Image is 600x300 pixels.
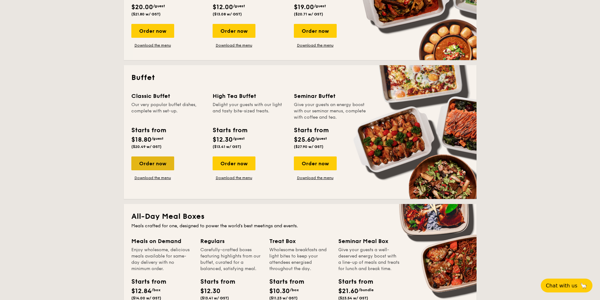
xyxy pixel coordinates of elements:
div: Order now [294,156,337,170]
span: $12.84 [131,287,151,295]
div: Meals on Demand [131,237,193,246]
span: $12.30 [213,136,233,144]
div: Seminar Buffet [294,92,368,100]
span: /guest [233,136,245,141]
div: Give your guests a well-deserved energy boost with a line-up of meals and treats for lunch and br... [338,247,400,272]
button: Chat with us🦙 [541,279,592,292]
div: Enjoy wholesome, delicious meals available for same-day delivery with no minimum order. [131,247,193,272]
span: /guest [151,136,163,141]
span: /guest [153,4,165,8]
span: ($20.71 w/ GST) [294,12,323,16]
div: Classic Buffet [131,92,205,100]
div: Starts from [269,277,298,286]
span: Chat with us [546,283,577,289]
div: Our very popular buffet dishes, complete with set-up. [131,102,205,121]
span: $19.00 [294,3,314,11]
span: ($13.41 w/ GST) [213,144,241,149]
div: Order now [131,24,174,38]
div: Treat Box [269,237,331,246]
div: Order now [213,156,255,170]
div: Wholesome breakfasts and light bites to keep your attendees energised throughout the day. [269,247,331,272]
span: $12.30 [200,287,220,295]
div: Starts from [338,277,367,286]
div: Order now [294,24,337,38]
span: ($27.90 w/ GST) [294,144,323,149]
span: $18.80 [131,136,151,144]
div: Seminar Meal Box [338,237,400,246]
div: Give your guests an energy boost with our seminar menus, complete with coffee and tea. [294,102,368,121]
div: Starts from [131,126,166,135]
div: Carefully-crafted boxes featuring highlights from our buffet, curated for a balanced, satisfying ... [200,247,262,272]
span: ($20.49 w/ GST) [131,144,162,149]
span: 🦙 [580,282,587,289]
span: $21.60 [338,287,358,295]
span: $12.00 [213,3,233,11]
a: Download the menu [213,175,255,180]
span: /guest [314,4,326,8]
a: Download the menu [213,43,255,48]
span: /box [290,288,299,292]
div: Starts from [131,277,160,286]
h2: All-Day Meal Boxes [131,212,469,222]
span: $25.60 [294,136,315,144]
div: Starts from [294,126,328,135]
div: Starts from [213,126,247,135]
h2: Buffet [131,73,469,83]
div: Order now [131,156,174,170]
span: $10.30 [269,287,290,295]
a: Download the menu [131,43,174,48]
div: Meals crafted for one, designed to power the world's best meetings and events. [131,223,469,229]
div: Order now [213,24,255,38]
span: ($13.08 w/ GST) [213,12,242,16]
a: Download the menu [131,175,174,180]
div: Starts from [200,277,229,286]
div: Regulars [200,237,262,246]
span: /guest [315,136,327,141]
div: High Tea Buffet [213,92,286,100]
a: Download the menu [294,43,337,48]
span: /bundle [358,288,374,292]
span: /box [151,288,161,292]
span: /guest [233,4,245,8]
a: Download the menu [294,175,337,180]
span: $20.00 [131,3,153,11]
span: ($21.80 w/ GST) [131,12,161,16]
div: Delight your guests with our light and tasty bite-sized treats. [213,102,286,121]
